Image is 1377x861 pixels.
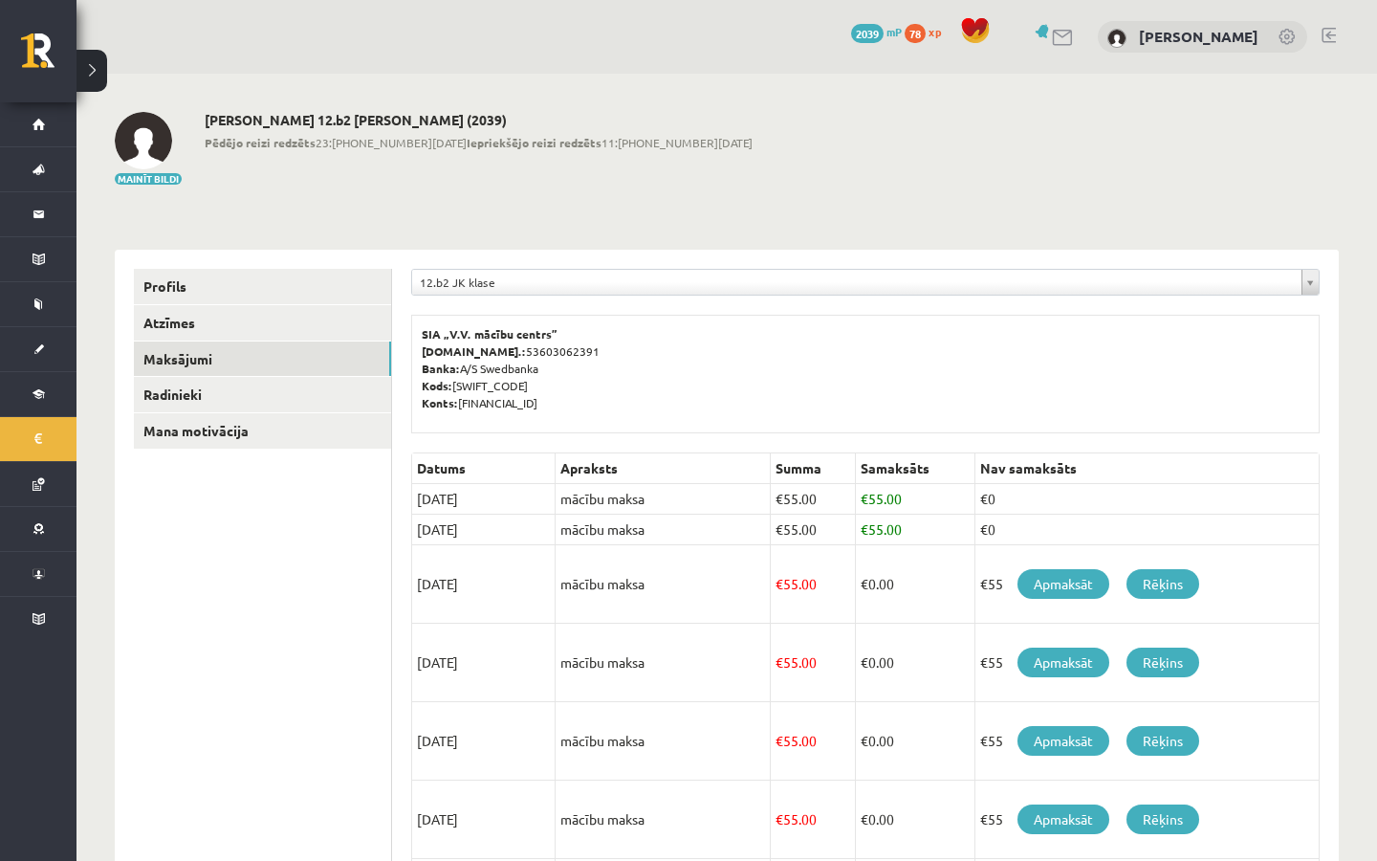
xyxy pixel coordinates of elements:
b: Kods: [422,378,452,393]
th: Nav samaksāts [974,453,1319,484]
td: €55 [974,781,1319,859]
span: € [776,810,783,828]
a: Rīgas 1. Tālmācības vidusskola [21,33,76,81]
th: Datums [412,453,556,484]
td: 55.00 [855,515,974,545]
td: [DATE] [412,781,556,859]
th: Summa [771,453,856,484]
span: € [861,575,868,592]
td: [DATE] [412,515,556,545]
a: Atzīmes [134,305,391,341]
a: Apmaksāt [1017,805,1109,834]
span: € [776,653,783,671]
span: € [861,653,868,671]
td: 55.00 [771,624,856,702]
a: [PERSON_NAME] [1139,27,1258,46]
td: 0.00 [855,545,974,624]
span: xp [929,24,941,39]
a: Apmaksāt [1017,648,1109,677]
th: Samaksāts [855,453,974,484]
td: €0 [974,484,1319,515]
a: Maksājumi [134,342,391,377]
span: € [861,520,868,538]
span: € [861,810,868,828]
b: SIA „V.V. mācību centrs” [422,326,558,342]
td: mācību maksa [556,702,771,781]
a: 78 xp [905,24,951,39]
td: 55.00 [771,702,856,781]
a: Profils [134,269,391,304]
span: € [861,490,868,507]
h2: [PERSON_NAME] 12.b2 [PERSON_NAME] (2039) [205,112,753,128]
td: mācību maksa [556,781,771,859]
td: 0.00 [855,624,974,702]
b: Iepriekšējo reizi redzēts [467,135,601,150]
span: € [776,490,783,507]
a: Rēķins [1126,648,1199,677]
b: Banka: [422,361,460,376]
img: Tīna Elizabete Klipa [1107,29,1126,48]
span: mP [886,24,902,39]
span: 12.b2 JK klase [420,270,1294,295]
td: €55 [974,624,1319,702]
td: mācību maksa [556,484,771,515]
td: 55.00 [771,515,856,545]
b: Pēdējo reizi redzēts [205,135,316,150]
span: € [776,575,783,592]
td: 55.00 [855,484,974,515]
th: Apraksts [556,453,771,484]
span: 23:[PHONE_NUMBER][DATE] 11:[PHONE_NUMBER][DATE] [205,134,753,151]
b: [DOMAIN_NAME].: [422,343,526,359]
td: 55.00 [771,781,856,859]
td: €55 [974,545,1319,624]
td: 0.00 [855,702,974,781]
td: mācību maksa [556,624,771,702]
td: [DATE] [412,484,556,515]
a: 12.b2 JK klase [412,270,1319,295]
td: [DATE] [412,624,556,702]
a: Rēķins [1126,726,1199,756]
a: Rēķins [1126,569,1199,599]
button: Mainīt bildi [115,173,182,185]
span: € [776,520,783,538]
td: €0 [974,515,1319,545]
span: € [861,732,868,749]
td: [DATE] [412,702,556,781]
a: Rēķins [1126,805,1199,834]
td: €55 [974,702,1319,781]
b: Konts: [422,395,458,410]
td: mācību maksa [556,515,771,545]
td: [DATE] [412,545,556,624]
td: mācību maksa [556,545,771,624]
a: Apmaksāt [1017,726,1109,756]
a: Mana motivācija [134,413,391,449]
td: 0.00 [855,781,974,859]
span: 78 [905,24,926,43]
td: 55.00 [771,545,856,624]
a: Radinieki [134,377,391,412]
a: 2039 mP [851,24,902,39]
span: € [776,732,783,749]
span: 2039 [851,24,884,43]
a: Apmaksāt [1017,569,1109,599]
p: 53603062391 A/S Swedbanka [SWIFT_CODE] [FINANCIAL_ID] [422,325,1309,411]
img: Tīna Elizabete Klipa [115,112,172,169]
td: 55.00 [771,484,856,515]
